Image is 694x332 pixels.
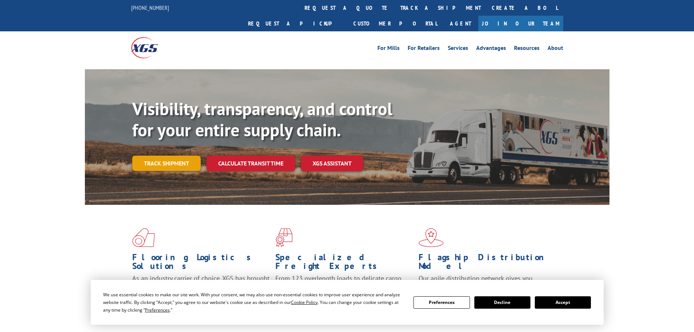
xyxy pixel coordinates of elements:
[243,16,348,31] a: Request a pickup
[348,16,443,31] a: Customer Portal
[535,296,591,309] button: Accept
[448,45,468,53] a: Services
[514,45,540,53] a: Resources
[478,16,563,31] a: Join Our Team
[301,156,363,171] a: XGS ASSISTANT
[91,280,604,325] div: Cookie Consent Prompt
[207,156,295,171] a: Calculate transit time
[474,296,530,309] button: Decline
[476,45,506,53] a: Advantages
[377,45,400,53] a: For Mills
[413,296,470,309] button: Preferences
[443,16,478,31] a: Agent
[132,253,270,274] h1: Flooring Logistics Solutions
[132,274,270,300] span: As an industry carrier of choice, XGS has brought innovation and dedication to flooring logistics...
[132,97,392,141] b: Visibility, transparency, and control for your entire supply chain.
[103,291,405,314] div: We use essential cookies to make our site work. With your consent, we may also use non-essential ...
[275,274,413,306] p: From 123 overlength loads to delicate cargo, our experienced staff knows the best way to move you...
[132,228,155,247] img: xgs-icon-total-supply-chain-intelligence-red
[132,156,201,171] a: Track shipment
[548,45,563,53] a: About
[419,228,444,247] img: xgs-icon-flagship-distribution-model-red
[145,307,170,313] span: Preferences
[419,274,553,291] span: Our agile distribution network gives you nationwide inventory management on demand.
[291,299,318,305] span: Cookie Policy
[131,4,169,11] a: [PHONE_NUMBER]
[408,45,440,53] a: For Retailers
[275,228,293,247] img: xgs-icon-focused-on-flooring-red
[419,253,556,274] h1: Flagship Distribution Model
[275,253,413,274] h1: Specialized Freight Experts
